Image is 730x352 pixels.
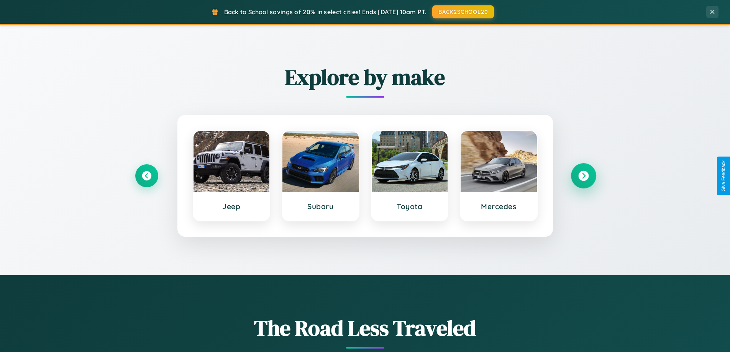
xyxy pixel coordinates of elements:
[135,62,595,92] h2: Explore by make
[379,202,440,211] h3: Toyota
[135,313,595,343] h1: The Road Less Traveled
[290,202,351,211] h3: Subaru
[432,5,494,18] button: BACK2SCHOOL20
[201,202,262,211] h3: Jeep
[468,202,529,211] h3: Mercedes
[721,160,726,192] div: Give Feedback
[224,8,427,16] span: Back to School savings of 20% in select cities! Ends [DATE] 10am PT.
